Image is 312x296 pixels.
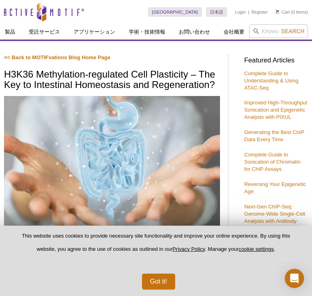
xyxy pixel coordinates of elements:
[174,24,215,40] a: お問い合わせ
[124,24,170,40] a: 学術・技術情報
[248,7,249,17] li: |
[4,69,220,91] h1: H3K36 Methylation-regulated Cell Plasticity – The Key to Intestinal Homeostasis and Regeneration?
[239,246,274,252] button: cookie settings
[244,129,304,142] a: Generating the Best ChIP Data Every Time
[24,24,65,40] a: 受託サービス
[4,96,220,226] img: Woman using digital x-ray of human intestine
[13,232,299,259] p: This website uses cookies to provide necessary site functionality and improve your online experie...
[142,274,175,290] button: Got it!
[279,28,307,35] button: Search
[206,7,227,17] a: 日本語
[276,9,290,15] a: Cart
[285,269,304,288] div: Open Intercom Messenger
[276,7,308,17] li: (0 items)
[235,9,246,15] a: Login
[249,24,308,38] input: Keyword, Cat. No.
[244,100,308,120] a: Improved High-Throughput Sonication and Epigenetic Analysis with PIXUL
[148,7,202,17] a: [GEOGRAPHIC_DATA]
[276,10,279,14] img: Your Cart
[281,28,304,34] span: Search
[219,24,249,40] a: 会社概要
[251,9,268,15] a: Register
[244,57,308,64] h3: Featured Articles
[69,24,120,40] a: アプリケーション
[172,246,205,252] a: Privacy Policy
[244,181,306,194] a: Reversing Your Epigenetic Age
[244,70,299,91] a: Complete Guide to Understanding & Using ATAC-Seq
[244,204,305,238] a: Next-Gen ChIP-Seq: Genome-Wide Single-Cell Analysis with Antibody-Guided Chromatin Tagmentation M...
[244,152,301,172] a: Complete Guide to Sonication of Chromatin for ChIP Assays
[4,54,110,60] a: << Back to MOTIFvations Blog Home Page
